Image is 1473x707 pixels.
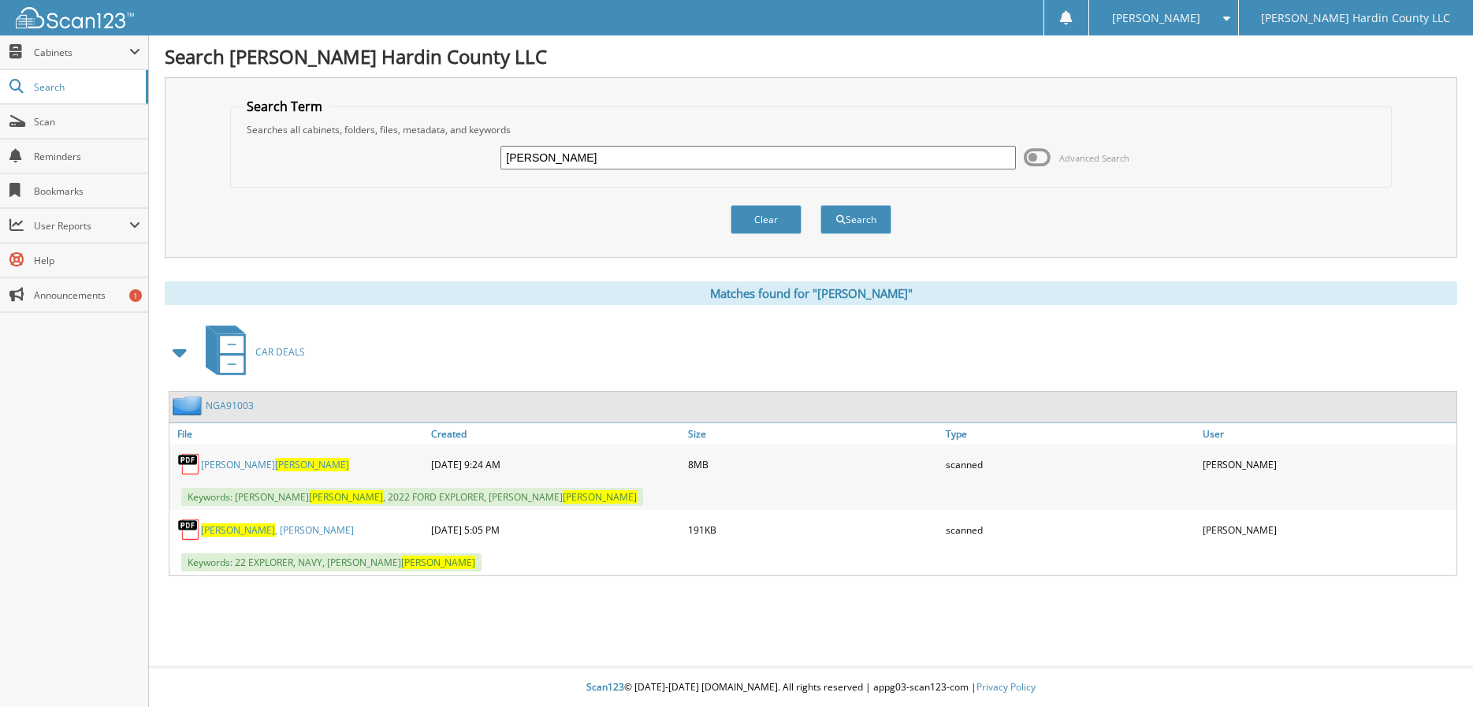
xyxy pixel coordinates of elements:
a: Size [684,423,942,445]
span: Search [34,80,138,94]
button: Clear [731,205,802,234]
div: [PERSON_NAME] [1199,448,1456,480]
div: scanned [942,448,1200,480]
span: Advanced Search [1059,152,1129,164]
span: Keywords: [PERSON_NAME] , 2022 FORD EXPLORER, [PERSON_NAME] [181,488,643,506]
a: [PERSON_NAME], [PERSON_NAME] [201,523,354,537]
img: PDF.png [177,518,201,541]
img: PDF.png [177,452,201,476]
span: [PERSON_NAME] [201,523,275,537]
button: Search [820,205,891,234]
span: [PERSON_NAME] [275,458,349,471]
div: [PERSON_NAME] [1199,514,1456,545]
div: [DATE] 9:24 AM [427,448,685,480]
span: Scan [34,115,140,128]
a: [PERSON_NAME][PERSON_NAME] [201,458,349,471]
legend: Search Term [239,98,330,115]
span: [PERSON_NAME] [563,490,637,504]
div: Searches all cabinets, folders, files, metadata, and keywords [239,123,1383,136]
h1: Search [PERSON_NAME] Hardin County LLC [165,43,1457,69]
div: [DATE] 5:05 PM [427,514,685,545]
a: File [169,423,427,445]
span: [PERSON_NAME] Hardin County LLC [1261,13,1450,23]
div: Matches found for "[PERSON_NAME]" [165,281,1457,305]
span: Keywords: 22 EXPLORER, NAVY, [PERSON_NAME] [181,553,482,571]
span: Announcements [34,288,140,302]
span: Scan123 [586,680,624,694]
a: NGA91003 [206,399,254,412]
div: 1 [129,289,142,302]
span: Reminders [34,150,140,163]
span: [PERSON_NAME] [1112,13,1200,23]
div: © [DATE]-[DATE] [DOMAIN_NAME]. All rights reserved | appg03-scan123-com | [149,668,1473,707]
img: folder2.png [173,396,206,415]
a: CAR DEALS [196,321,305,383]
span: Bookmarks [34,184,140,198]
div: 191KB [684,514,942,545]
a: User [1199,423,1456,445]
img: scan123-logo-white.svg [16,7,134,28]
div: 8MB [684,448,942,480]
span: Help [34,254,140,267]
a: Created [427,423,685,445]
div: scanned [942,514,1200,545]
span: [PERSON_NAME] [401,556,475,569]
a: Type [942,423,1200,445]
span: CAR DEALS [255,345,305,359]
span: [PERSON_NAME] [309,490,383,504]
span: User Reports [34,219,129,233]
span: Cabinets [34,46,129,59]
a: Privacy Policy [976,680,1036,694]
